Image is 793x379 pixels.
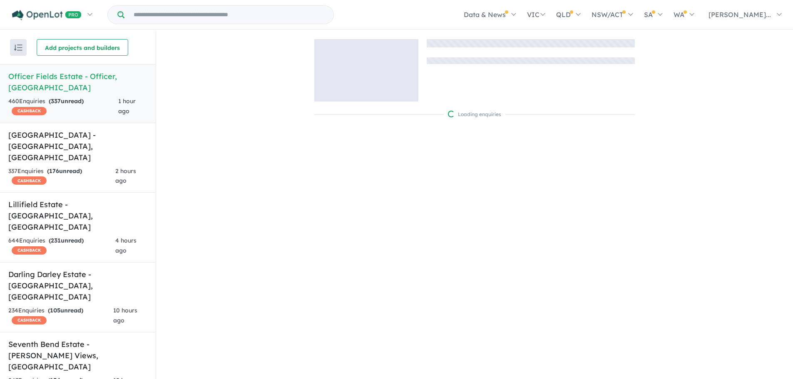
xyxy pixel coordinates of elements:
span: [PERSON_NAME]... [708,10,771,19]
span: 105 [50,307,60,314]
span: 1 hour ago [118,97,136,115]
button: Add projects and builders [37,39,128,56]
input: Try estate name, suburb, builder or developer [126,6,332,24]
span: 10 hours ago [113,307,137,324]
strong: ( unread) [47,167,82,175]
span: CASHBACK [12,316,47,325]
span: CASHBACK [12,176,47,185]
h5: Darling Darley Estate - [GEOGRAPHIC_DATA] , [GEOGRAPHIC_DATA] [8,269,147,302]
div: 460 Enquir ies [8,97,118,116]
img: Openlot PRO Logo White [12,10,82,20]
span: CASHBACK [12,246,47,255]
div: 644 Enquir ies [8,236,115,256]
img: sort.svg [14,45,22,51]
span: 231 [51,237,61,244]
h5: [GEOGRAPHIC_DATA] - [GEOGRAPHIC_DATA] , [GEOGRAPHIC_DATA] [8,129,147,163]
span: 176 [49,167,59,175]
span: 337 [51,97,61,105]
div: 337 Enquir ies [8,166,115,186]
div: 234 Enquir ies [8,306,113,326]
strong: ( unread) [48,307,83,314]
h5: Seventh Bend Estate - [PERSON_NAME] Views , [GEOGRAPHIC_DATA] [8,339,147,372]
div: Loading enquiries [448,110,501,119]
h5: Lillifield Estate - [GEOGRAPHIC_DATA] , [GEOGRAPHIC_DATA] [8,199,147,233]
span: 4 hours ago [115,237,137,254]
span: 2 hours ago [115,167,136,185]
h5: Officer Fields Estate - Officer , [GEOGRAPHIC_DATA] [8,71,147,93]
strong: ( unread) [49,237,84,244]
span: CASHBACK [12,107,47,115]
strong: ( unread) [49,97,84,105]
